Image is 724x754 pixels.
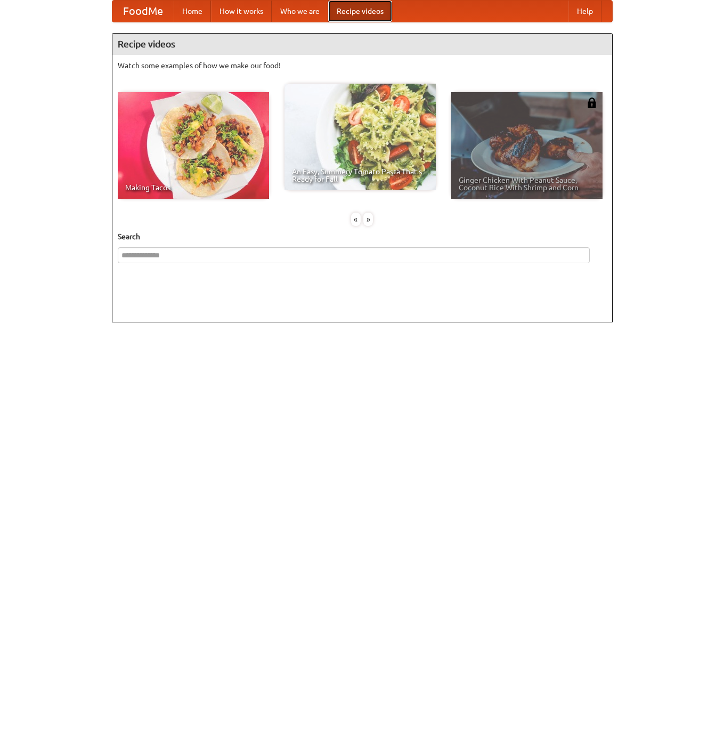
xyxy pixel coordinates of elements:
p: Watch some examples of how we make our food! [118,60,607,71]
a: An Easy, Summery Tomato Pasta That's Ready for Fall [284,84,436,190]
h5: Search [118,231,607,242]
a: Making Tacos [118,92,269,199]
span: Making Tacos [125,184,262,191]
a: FoodMe [112,1,174,22]
a: Who we are [272,1,328,22]
h4: Recipe videos [112,34,612,55]
div: « [351,213,361,226]
a: How it works [211,1,272,22]
img: 483408.png [587,98,597,108]
a: Home [174,1,211,22]
a: Recipe videos [328,1,392,22]
span: An Easy, Summery Tomato Pasta That's Ready for Fall [292,168,428,183]
a: Help [568,1,601,22]
div: » [363,213,373,226]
